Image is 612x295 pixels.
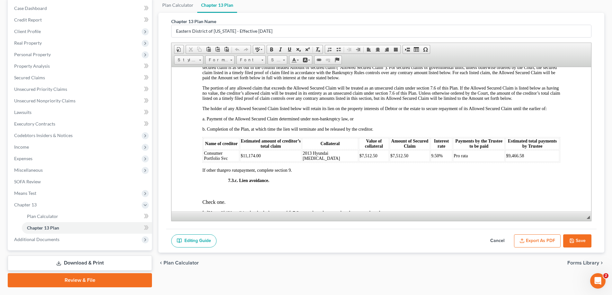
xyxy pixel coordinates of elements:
span: Expenses [14,156,32,161]
a: Undo [233,45,242,54]
i: chevron_left [158,260,164,265]
span: SOFA Review [14,179,41,184]
a: Cut [186,45,195,54]
span: Value of collateral [193,72,211,82]
a: Unsecured Nonpriority Claims [9,95,152,107]
a: Plan Calculator [22,211,152,222]
a: Paste as plain text [213,45,222,54]
span: Consumer Portfolio Svc [32,84,56,94]
button: Save [563,234,591,248]
span: If other than payment, complete section 9. [31,101,120,106]
span: Miscellaneous [14,167,43,173]
iframe: Rich Text Editor, document-ckeditor [172,67,591,212]
a: Center [373,45,382,54]
span: Real Property [14,40,42,46]
span: Size [268,56,281,64]
a: Chapter 13 Plan [22,222,152,234]
a: Property Analysis [9,60,152,72]
a: Remove Format [314,45,323,54]
label: Chapter 13 Plan Name [171,18,216,25]
a: Font [236,56,266,65]
span: $11,174.00 [69,86,89,91]
span: Credit Report [14,17,42,22]
a: Insert/Remove Bulleted List [334,45,343,54]
span: Lawsuits [14,109,31,115]
span: Styles [174,56,197,64]
a: Insert Page Break for Printing [403,45,412,54]
a: Credit Report [9,14,152,26]
span: Unsecured Nonpriority Claims [14,98,75,103]
button: Cancel [483,234,511,248]
a: Paste [204,45,213,54]
span: The portion of any allowed claim that exceeds the Allowed Secured Claim will be treated as an uns... [31,19,389,34]
span: 2013 Hyundai [MEDICAL_DATA] [131,84,168,94]
button: Export as PDF [514,234,561,248]
iframe: Intercom live chat [590,273,606,289]
a: Lawsuits [9,107,152,118]
a: Bold [267,45,276,54]
span: Executory Contracts [14,121,55,126]
span: Unsecured Priority Claims [14,86,67,92]
a: Styles [174,56,203,65]
span: Estimated total payments by Trustee [336,72,385,82]
a: Subscript [294,45,303,54]
span: Resize [587,216,590,219]
input: Enter name... [172,25,591,37]
span: 9.50% [260,86,271,91]
span: Forms Library [567,260,599,265]
strong: None. [37,143,50,149]
i: chevron_right [599,260,604,265]
span: Client Profile [14,29,41,34]
a: Text Color [289,56,301,64]
span: 2 [603,273,608,278]
a: Background Color [301,56,312,64]
span: Income [14,144,29,150]
span: a. Payment of the Allowed Secured Claim determined under non-bankruptcy law, or [31,49,182,54]
a: Increase Indent [354,45,363,54]
a: Decrease Indent [345,45,354,54]
a: Redo [242,45,251,54]
strong: 7.3.c. [57,111,67,116]
a: Insert Special Character [421,45,430,54]
span: Means Test [14,190,36,196]
a: Editing Guide [171,234,217,248]
span: Amount of Secured Claim [220,72,257,82]
span: Lien avoidance. [67,111,98,116]
a: Executory Contracts [9,118,152,130]
span: The holder of any Allowed Secured Claim listed below will retain its lien on the property interes... [31,39,375,44]
span: Property Analysis [14,63,50,69]
span: Codebtors Insiders & Notices [14,133,73,138]
i: pro rata [53,101,68,106]
span: $7,512.50 [219,86,237,91]
span: Interest rate [262,72,277,82]
a: Link [315,56,324,64]
span: Name of creditor [33,74,66,79]
span: Collateral [149,74,168,79]
span: Secured Claims [14,75,45,80]
p: Check one. [31,132,389,138]
span: Case Dashboard [14,5,47,11]
span: Chapter 13 [14,202,37,207]
a: Table [412,45,421,54]
a: SOFA Review [9,176,152,187]
span: b. Completion of the Plan, at which time the lien will terminate and be released by the creditor. [31,60,202,65]
span: Personal Property [14,52,51,57]
span: $9,466.58 [334,86,352,91]
a: Spell Checker [253,45,264,54]
a: Copy [195,45,204,54]
a: Align Right [382,45,391,54]
a: Paste from Word [222,45,231,54]
a: Case Dashboard [9,3,152,14]
a: Secured Claims [9,72,152,83]
span: Plan Calculator [164,260,199,265]
a: Underline [285,45,294,54]
span: Chapter 13 Plan [27,225,59,230]
span: Font [237,56,259,64]
a: Superscript [303,45,312,54]
span: $7,512.50 [188,86,206,91]
a: Anchor [333,56,341,64]
a: Format [205,56,235,65]
p: [x] If “None” is checked, the rest of § 7.3.c need not be completed or reproduced. [31,143,389,149]
a: Insert/Remove Numbered List [325,45,334,54]
a: Align Left [364,45,373,54]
